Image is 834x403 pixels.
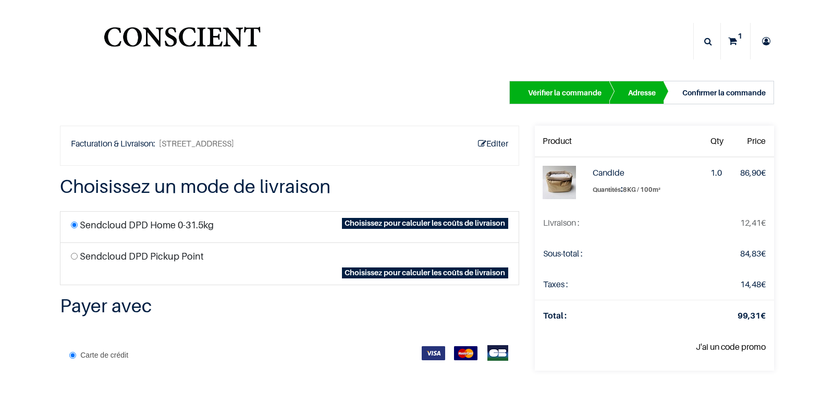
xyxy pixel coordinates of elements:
span: 8KG / 100m² [623,186,660,193]
span: Choisissez pour calculer les coûts de livraison [342,267,509,279]
span: 99,31 [738,310,761,321]
td: Taxes : [535,269,668,300]
img: MasterCard [454,346,477,360]
span: Choisissez pour calculer les coûts de livraison [342,218,509,229]
span: € [740,248,766,259]
b: Facturation & Livraison: [71,138,157,149]
span: € [740,217,766,228]
span: Quantités [593,186,621,193]
img: Conscient [102,21,263,62]
img: CB [486,345,510,361]
a: 1 [721,23,750,59]
th: Product [535,126,584,157]
strong: € [738,310,766,321]
div: Adresse [628,87,656,99]
a: Logo of Conscient [102,21,263,62]
span: 84,83 [740,248,761,259]
span: 86,90 [740,167,761,178]
h3: Payer avec [60,294,519,318]
label: Sendcloud DPD Pickup Point [80,249,204,263]
span: € [740,167,766,178]
a: Editer [478,137,508,151]
span: Carte de crédit [80,351,128,359]
span: 12,41 [740,217,761,228]
strong: Total : [543,310,567,321]
img: Candide (8KG / 100m²) [543,166,576,199]
img: VISA [422,346,445,360]
label: : [593,182,694,196]
th: Qty [702,126,732,157]
h3: Choisissez un mode de livraison [60,174,519,199]
th: Price [732,126,774,157]
td: Sous-total : [535,238,668,269]
span: € [740,279,766,289]
sup: 1 [735,31,745,41]
span: [STREET_ADDRESS] [159,137,234,151]
div: 1.0 [710,166,723,180]
div: Vérifier la commande [528,87,602,99]
strong: Candide [593,167,624,178]
a: J'ai un code promo [696,341,766,352]
input: Carte de crédit [69,352,76,359]
td: La livraison sera mise à jour après avoir choisi une nouvelle méthode de livraison [535,207,668,238]
label: Sendcloud DPD Home 0-31.5kg [80,218,214,232]
div: Confirmer la commande [682,87,766,99]
span: 14,48 [740,279,761,289]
